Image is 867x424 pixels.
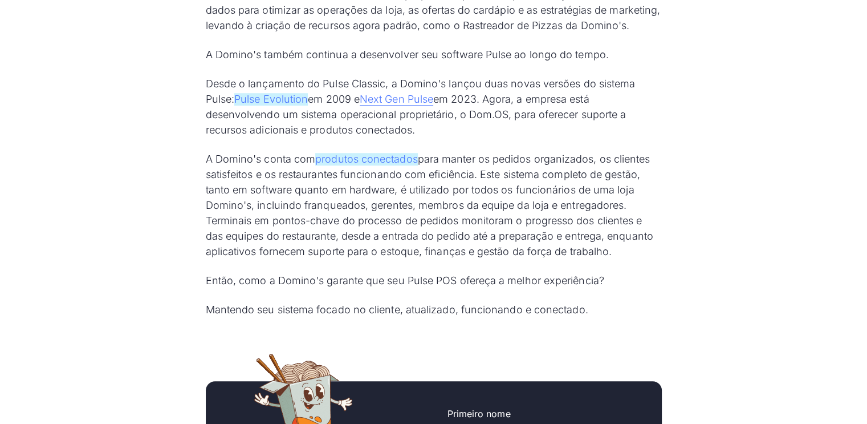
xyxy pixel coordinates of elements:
[206,78,636,105] font: Desde o lançamento do Pulse Classic, a Domino's lançou duas novas versões do sistema Pulse:
[206,153,316,165] font: A Domino's conta com
[206,49,609,60] font: A Domino's também continua a desenvolver seu software Pulse ao longo do tempo.
[206,93,626,136] font: em 2023. Agora, a empresa está desenvolvendo um sistema operacional proprietário, o Dom.OS, para ...
[206,304,588,316] font: Mantendo seu sistema focado no cliente, atualizado, funcionando e conectado.
[206,274,604,286] font: Então, como a Domino's garante que seu Pulse POS ofereça a melhor experiência?
[360,93,433,106] a: Next Gen Pulse
[315,153,418,165] a: produtos conectados
[308,93,360,105] font: em 2009 e
[234,93,308,106] a: Pulse Evolution
[206,153,653,257] font: para manter os pedidos organizados, os clientes satisfeitos e os restaurantes funcionando com efi...
[447,408,511,419] font: Primeiro nome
